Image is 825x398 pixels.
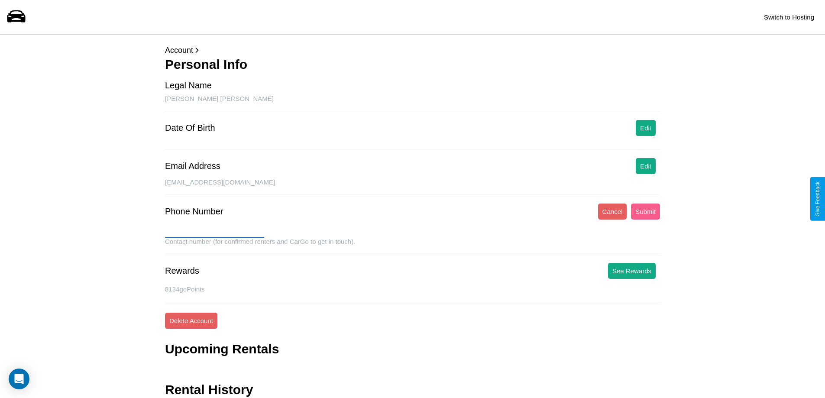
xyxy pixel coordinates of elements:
div: Open Intercom Messenger [9,369,29,389]
button: Switch to Hosting [760,9,819,25]
div: Rewards [165,266,199,276]
button: Submit [631,204,660,220]
div: Email Address [165,161,220,171]
p: 8134 goPoints [165,283,660,295]
h3: Rental History [165,382,253,397]
button: Delete Account [165,313,217,329]
h3: Upcoming Rentals [165,342,279,356]
p: Account [165,43,660,57]
button: See Rewards [608,263,656,279]
div: Date Of Birth [165,123,215,133]
div: Legal Name [165,81,212,91]
div: Phone Number [165,207,223,217]
div: [PERSON_NAME] [PERSON_NAME] [165,95,660,111]
button: Edit [636,120,656,136]
div: Contact number (for confirmed renters and CarGo to get in touch). [165,238,660,254]
button: Cancel [598,204,627,220]
h3: Personal Info [165,57,660,72]
div: Give Feedback [815,181,821,217]
button: Edit [636,158,656,174]
div: [EMAIL_ADDRESS][DOMAIN_NAME] [165,178,660,195]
